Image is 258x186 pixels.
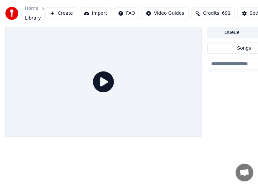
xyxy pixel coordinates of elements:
span: Library [25,15,41,22]
a: Home [25,5,38,12]
a: チャットを開く [236,164,253,181]
img: youka [5,7,18,20]
button: Import [80,8,111,19]
span: 691 [222,10,231,17]
button: Create [46,8,77,19]
span: Credits [203,10,219,17]
button: FAQ [114,8,139,19]
nav: breadcrumb [25,5,46,22]
button: Credits691 [191,8,235,19]
button: Queue [208,28,256,37]
button: Video Guides [142,8,188,19]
